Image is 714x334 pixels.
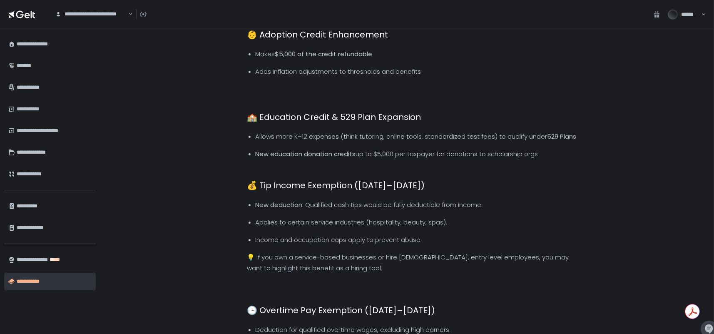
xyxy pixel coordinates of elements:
strong: 🏫 Education Credit & 529 Plan Expansion [247,111,421,123]
p: 💡 If you own a service-based businesses or hire [DEMOGRAPHIC_DATA], entry level employees, you ma... [247,252,580,274]
strong: New deduction [256,200,303,209]
li: Applies to certain service industries (hospitality, beauty, spas). [256,214,580,231]
li: Adds inflation adjustments to thresholds and benefits [256,63,580,80]
strong: 👶 Adoption Credit Enhancement [247,29,388,40]
li: Makes [256,45,580,63]
strong: 529 Plans [547,132,577,141]
div: Search for option [50,6,133,23]
li: : Qualified cash tips would be fully deductible from income. [256,196,580,214]
li: Allows more K–12 expenses (think tutoring, online tools, standardized test fees) to qualify under [256,128,580,145]
li: up to $5,000 per taxpayer for donations to scholarship orgs [256,145,580,163]
strong: New education donation credits [256,150,356,158]
strong: 🕒 Overtime Pay Exemption ([DATE]–[DATE]) [247,304,435,316]
li: Income and occupation caps apply to prevent abuse. [256,231,580,249]
strong: 💰 Tip Income Exemption ([DATE]–[DATE]) [247,179,425,191]
input: Search for option [55,18,128,26]
strong: $5,000 of the credit refundable [275,50,373,58]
